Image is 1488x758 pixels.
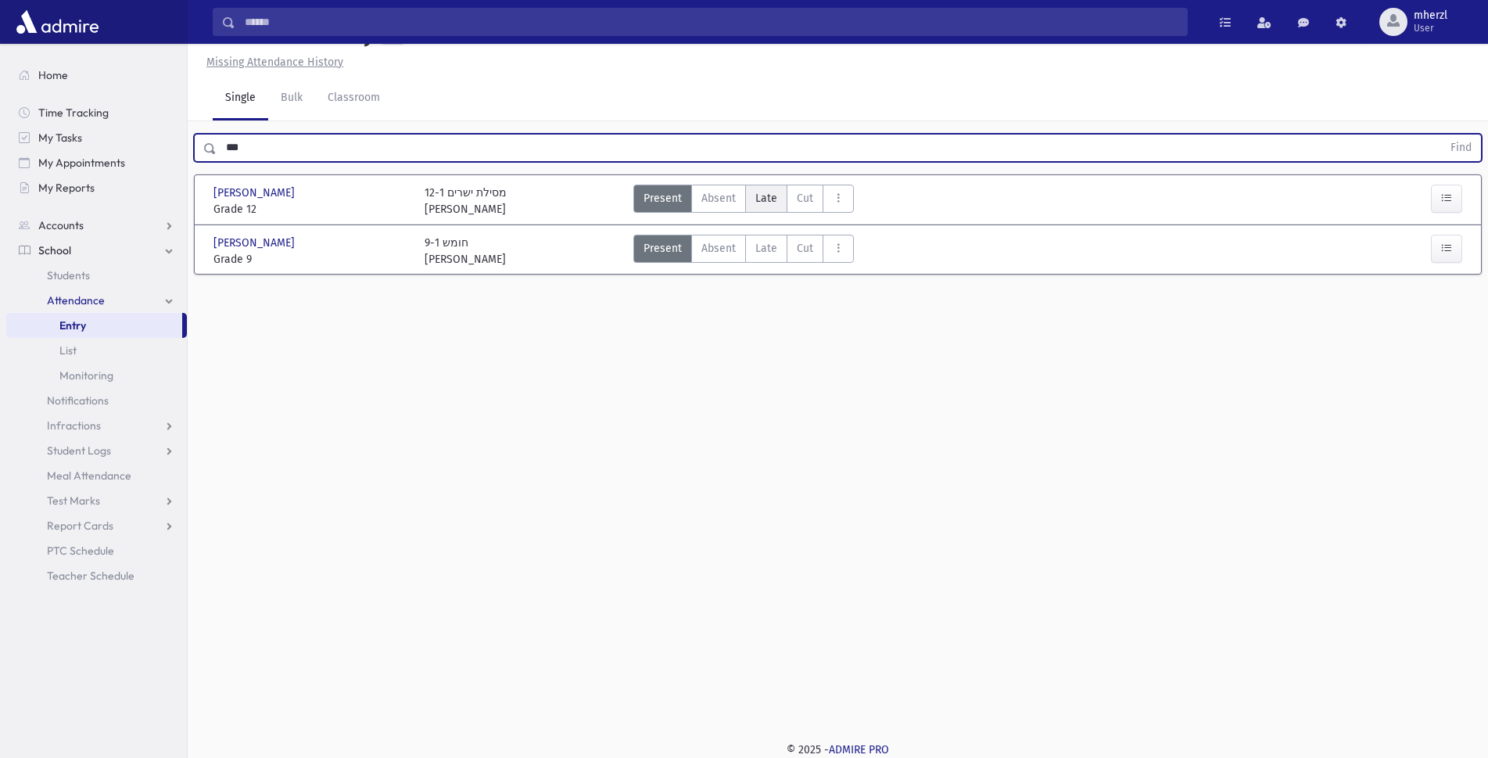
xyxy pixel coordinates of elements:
[701,190,736,207] span: Absent
[38,68,68,82] span: Home
[1414,9,1447,22] span: mherzl
[6,100,187,125] a: Time Tracking
[755,190,777,207] span: Late
[213,251,409,268] span: Grade 9
[13,6,102,38] img: AdmirePro
[6,125,187,150] a: My Tasks
[38,218,84,232] span: Accounts
[797,240,813,257] span: Cut
[1414,22,1447,34] span: User
[268,77,315,120] a: Bulk
[213,77,268,120] a: Single
[755,240,777,257] span: Late
[644,190,682,207] span: Present
[644,240,682,257] span: Present
[38,106,109,120] span: Time Tracking
[6,463,187,488] a: Meal Attendance
[6,388,187,413] a: Notifications
[6,438,187,463] a: Student Logs
[6,338,187,363] a: List
[38,131,82,145] span: My Tasks
[235,8,1187,36] input: Search
[701,240,736,257] span: Absent
[213,185,298,201] span: [PERSON_NAME]
[6,213,187,238] a: Accounts
[6,238,187,263] a: School
[59,368,113,383] span: Monitoring
[206,56,343,69] u: Missing Attendance History
[213,235,298,251] span: [PERSON_NAME]
[633,185,854,217] div: AttTypes
[59,318,86,332] span: Entry
[59,343,77,357] span: List
[213,201,409,217] span: Grade 12
[6,150,187,175] a: My Appointments
[6,513,187,538] a: Report Cards
[38,243,71,257] span: School
[425,235,506,268] div: 9-1 חומש [PERSON_NAME]
[47,519,113,533] span: Report Cards
[315,77,393,120] a: Classroom
[1441,135,1481,161] button: Find
[213,742,1463,758] div: © 2025 -
[797,190,813,207] span: Cut
[200,56,343,69] a: Missing Attendance History
[47,268,90,282] span: Students
[6,538,187,563] a: PTC Schedule
[47,469,131,483] span: Meal Attendance
[6,63,187,88] a: Home
[6,288,187,313] a: Attendance
[6,263,187,288] a: Students
[6,488,187,513] a: Test Marks
[47,293,105,307] span: Attendance
[38,156,125,170] span: My Appointments
[6,363,187,388] a: Monitoring
[6,413,187,438] a: Infractions
[47,544,114,558] span: PTC Schedule
[47,393,109,408] span: Notifications
[38,181,95,195] span: My Reports
[6,563,187,588] a: Teacher Schedule
[425,185,507,217] div: 12-1 מסילת ישרים [PERSON_NAME]
[6,313,182,338] a: Entry
[47,419,101,433] span: Infractions
[47,444,111,458] span: Student Logs
[47,494,100,508] span: Test Marks
[47,569,134,583] span: Teacher Schedule
[6,175,187,200] a: My Reports
[633,235,854,268] div: AttTypes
